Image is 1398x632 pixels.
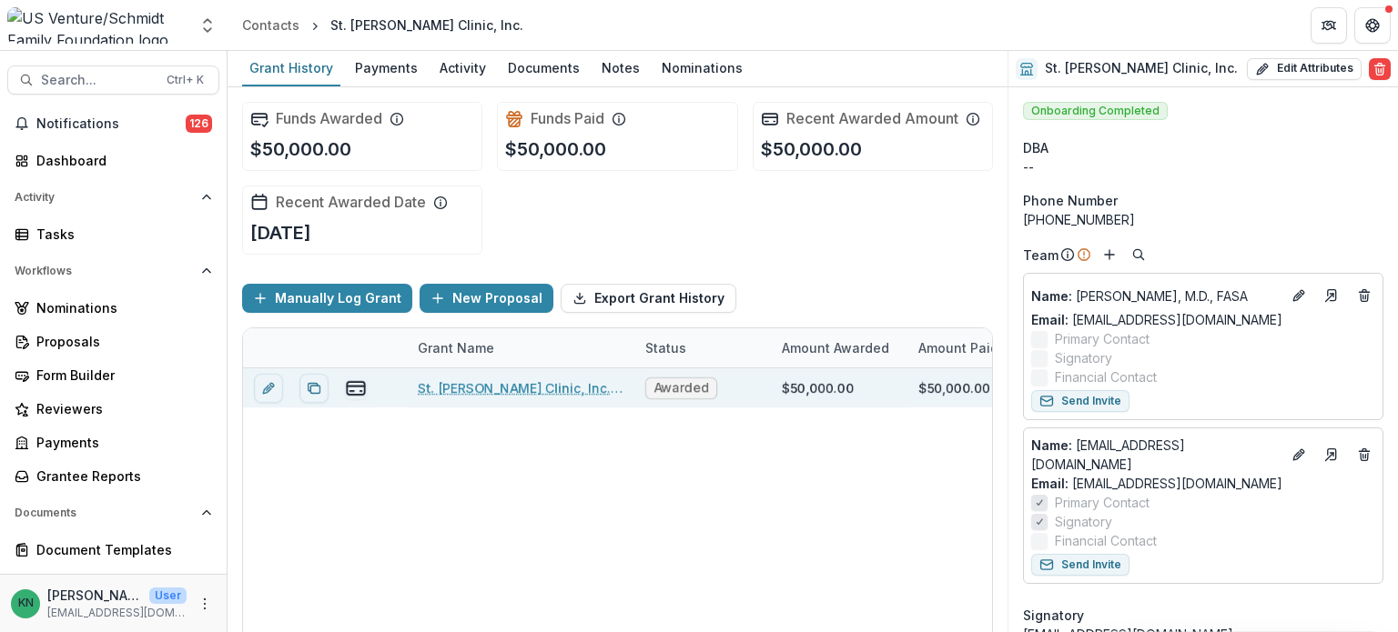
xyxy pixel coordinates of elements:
div: Amount Paid [907,328,1044,367]
a: Documents [501,51,587,86]
div: Payments [348,55,425,81]
button: Edit [1288,444,1310,466]
a: Email: [EMAIL_ADDRESS][DOMAIN_NAME] [1031,310,1282,329]
p: $50,000.00 [761,135,862,163]
span: Name : [1031,437,1072,453]
a: Proposals [7,326,219,356]
p: [DATE] [250,219,311,246]
div: Ctrl + K [163,70,208,90]
button: Open Documents [7,498,219,527]
span: Documents [15,507,194,519]
span: Financial Contact [1055,531,1157,550]
span: Financial Contact [1055,367,1157,386]
div: Proposals [36,332,205,351]
p: Amount Paid [918,338,998,357]
div: Grant Name [407,328,634,367]
button: edit [254,374,283,403]
div: Nominations [654,55,750,81]
button: Manually Log Grant [242,284,412,313]
p: $50,000.00 [505,135,606,163]
a: Go to contact [1317,281,1346,310]
span: Primary Contact [1055,329,1150,348]
span: Notifications [36,116,186,132]
div: Amount Awarded [771,328,907,367]
button: Partners [1311,7,1347,44]
span: Awarded [653,380,709,396]
h2: Funds Paid [531,110,604,127]
p: User [149,587,187,604]
span: DBA [1023,138,1048,157]
p: [EMAIL_ADDRESS][DOMAIN_NAME] [1031,436,1281,474]
button: Edit Attributes [1247,58,1362,80]
button: Open Contacts [7,572,219,601]
a: Go to contact [1317,440,1346,469]
div: Contacts [242,15,299,35]
button: Search [1128,244,1150,266]
button: Notifications126 [7,109,219,138]
span: Signatory [1055,512,1112,531]
a: Dashboard [7,145,219,176]
button: Send Invite [1031,390,1130,412]
span: Search... [41,73,156,88]
p: $50,000.00 [250,135,351,163]
div: -- [1023,157,1383,176]
button: Add [1099,244,1120,266]
div: Form Builder [36,366,205,385]
p: [PERSON_NAME], M.D., FASA [1031,286,1281,306]
a: Name: [EMAIL_ADDRESS][DOMAIN_NAME] [1031,436,1281,474]
a: Document Templates [7,535,219,565]
button: More [194,593,216,615]
a: Form Builder [7,360,219,390]
nav: breadcrumb [235,12,531,38]
button: New Proposal [420,284,553,313]
div: St. [PERSON_NAME] Clinic, Inc. [330,15,523,35]
span: Signatory [1023,606,1084,625]
button: view-payments [345,377,367,399]
span: Name : [1031,288,1072,304]
div: Notes [594,55,647,81]
span: Email: [1031,476,1069,491]
button: Search... [7,65,219,95]
button: Delete [1369,58,1391,80]
div: Katrina Nelson [18,597,34,609]
h2: Recent Awarded Amount [786,110,958,127]
a: Activity [432,51,493,86]
button: Deletes [1353,285,1375,306]
span: 126 [186,115,212,133]
a: Notes [594,51,647,86]
a: Payments [7,427,219,457]
span: Activity [15,191,194,204]
h2: St. [PERSON_NAME] Clinic, Inc. [1045,61,1238,76]
div: Nominations [36,298,205,317]
div: Reviewers [36,399,205,418]
button: Open Workflows [7,256,219,286]
span: Phone Number [1023,191,1118,210]
span: Signatory [1055,348,1112,367]
a: Grant History [242,51,340,86]
h2: Funds Awarded [276,110,382,127]
div: Amount Awarded [771,338,900,357]
div: Payments [36,433,205,452]
span: Email: [1031,312,1069,327]
button: Get Help [1354,7,1391,44]
div: Dashboard [36,151,205,170]
p: Team [1023,246,1059,265]
div: Document Templates [36,540,205,559]
div: [PHONE_NUMBER] [1023,210,1383,229]
a: Reviewers [7,394,219,424]
a: Email: [EMAIL_ADDRESS][DOMAIN_NAME] [1031,474,1282,493]
div: Status [634,328,771,367]
img: US Venture/Schmidt Family Foundation logo [7,7,187,44]
a: Name: [PERSON_NAME], M.D., FASA [1031,286,1281,306]
p: [EMAIL_ADDRESS][DOMAIN_NAME] [47,605,187,621]
p: [PERSON_NAME] [47,586,142,605]
a: Contacts [235,12,307,38]
div: $50,000.00 [918,378,990,397]
button: Duplicate proposal [299,374,329,403]
div: Grant History [242,55,340,81]
div: Documents [501,55,587,81]
div: Activity [432,55,493,81]
a: Nominations [654,51,750,86]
